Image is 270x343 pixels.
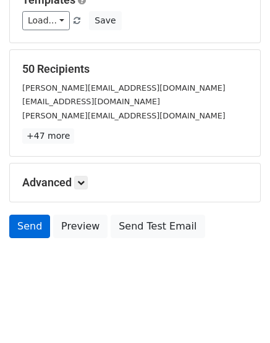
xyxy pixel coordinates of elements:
[53,215,108,238] a: Preview
[22,111,226,120] small: [PERSON_NAME][EMAIL_ADDRESS][DOMAIN_NAME]
[22,83,226,93] small: [PERSON_NAME][EMAIL_ADDRESS][DOMAIN_NAME]
[22,11,70,30] a: Load...
[208,284,270,343] iframe: Chat Widget
[89,11,121,30] button: Save
[22,128,74,144] a: +47 more
[9,215,50,238] a: Send
[111,215,205,238] a: Send Test Email
[22,62,248,76] h5: 50 Recipients
[22,176,248,189] h5: Advanced
[22,97,160,106] small: [EMAIL_ADDRESS][DOMAIN_NAME]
